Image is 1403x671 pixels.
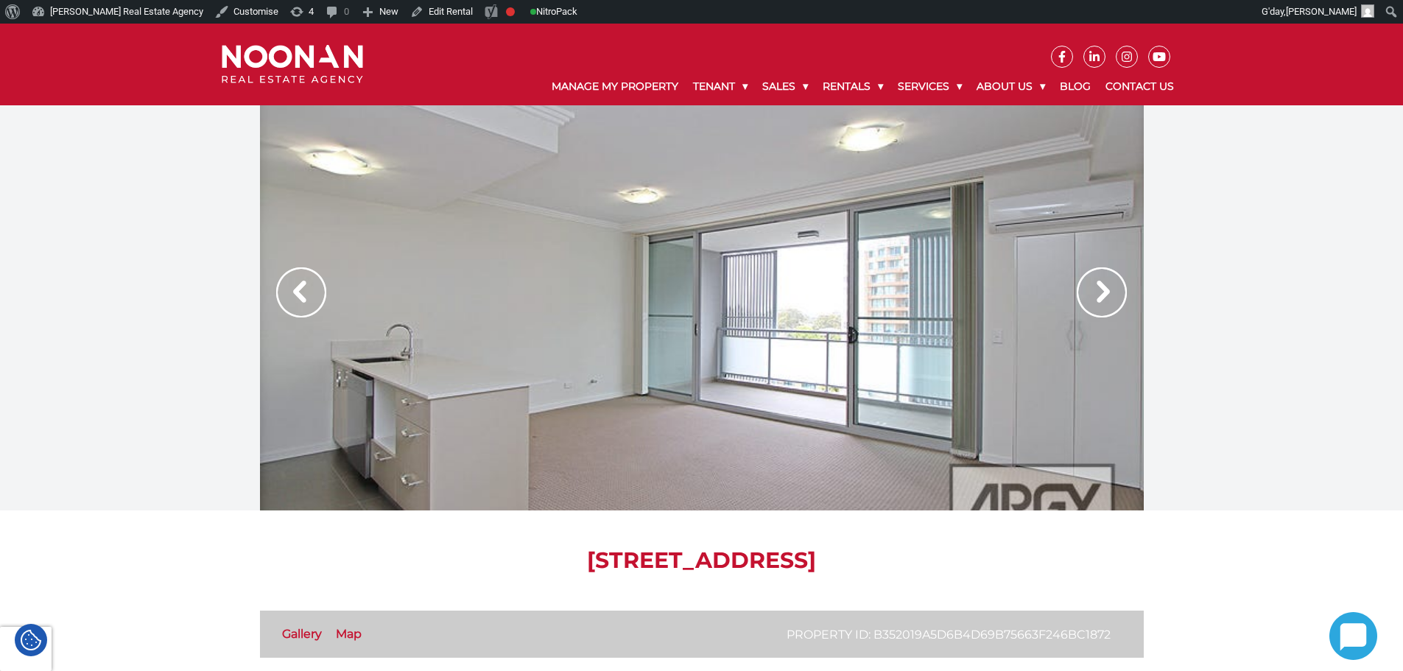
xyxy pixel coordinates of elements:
img: Arrow slider [276,267,326,317]
p: Property ID: b352019a5d6b4d69b75663f246bc1872 [787,625,1111,644]
div: Focus keyphrase not set [506,7,515,16]
a: Services [890,68,969,105]
a: Sales [755,68,815,105]
img: Arrow slider [1077,267,1127,317]
a: Manage My Property [544,68,686,105]
span: [PERSON_NAME] [1286,6,1357,17]
a: Blog [1052,68,1098,105]
div: Cookie Settings [15,624,47,656]
a: Tenant [686,68,755,105]
a: About Us [969,68,1052,105]
a: Contact Us [1098,68,1181,105]
img: Noonan Real Estate Agency [222,45,363,84]
h1: [STREET_ADDRESS] [260,547,1144,574]
a: Map [336,627,362,641]
a: Gallery [282,627,322,641]
a: Rentals [815,68,890,105]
